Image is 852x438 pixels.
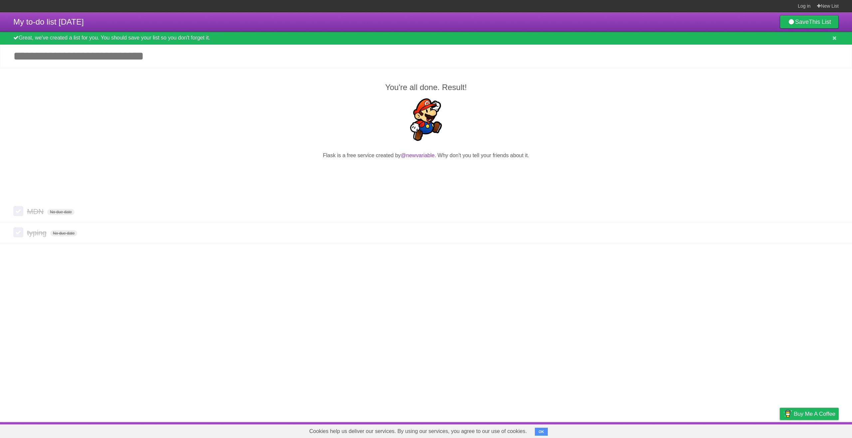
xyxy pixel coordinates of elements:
[50,230,77,236] span: No due date
[13,227,23,237] label: Done
[401,153,435,158] a: @newvariable
[809,19,831,25] b: This List
[13,152,839,160] p: Flask is a free service created by . Why don't you tell your friends about it.
[713,424,740,436] a: Developers
[47,209,74,215] span: No due date
[13,17,84,26] span: My to-do list [DATE]
[691,424,705,436] a: About
[27,207,45,216] span: MDN
[414,168,438,177] iframe: X Post Button
[794,408,835,420] span: Buy me a coffee
[13,81,839,93] h2: You're all done. Result!
[13,206,23,216] label: Done
[27,229,48,237] span: typing
[780,408,839,420] a: Buy me a coffee
[303,425,533,438] span: Cookies help us deliver our services. By using our services, you agree to our use of cookies.
[771,424,788,436] a: Privacy
[535,428,548,436] button: OK
[748,424,763,436] a: Terms
[783,408,792,419] img: Buy me a coffee
[797,424,839,436] a: Suggest a feature
[780,15,839,29] a: SaveThis List
[405,98,447,141] img: Super Mario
